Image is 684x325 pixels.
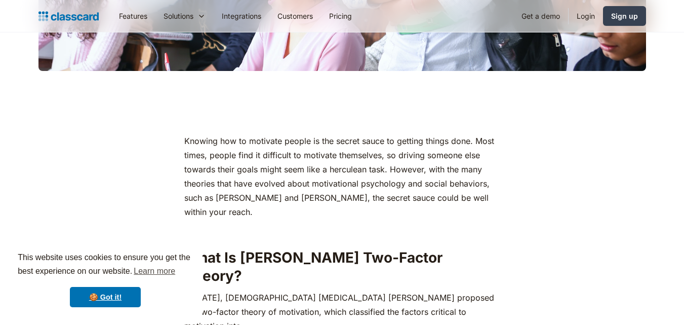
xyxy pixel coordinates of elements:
strong: What Is [PERSON_NAME] Two-Factor Theory? [184,249,442,284]
a: Login [569,5,603,27]
a: home [38,9,99,23]
a: Get a demo [513,5,568,27]
span: This website uses cookies to ensure you get the best experience on our website. [18,251,193,279]
a: dismiss cookie message [70,287,141,307]
a: Features [111,5,155,27]
div: Solutions [155,5,214,27]
p: ‍ [184,224,500,238]
p: Knowing how to motivate people is the secret sauce to getting things done. Most times, people fin... [184,134,500,219]
div: Solutions [164,11,193,21]
a: Pricing [321,5,360,27]
a: Sign up [603,6,646,26]
div: Sign up [611,11,638,21]
a: Customers [269,5,321,27]
div: cookieconsent [8,242,203,317]
a: Integrations [214,5,269,27]
a: learn more about cookies [132,264,177,279]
